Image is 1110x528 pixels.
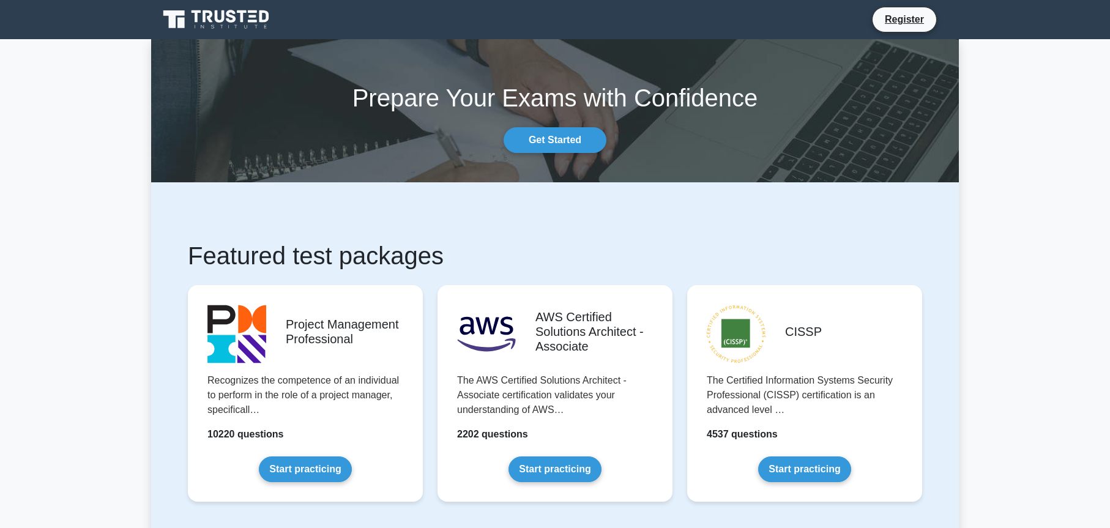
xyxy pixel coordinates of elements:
h1: Featured test packages [188,241,922,270]
a: Start practicing [259,456,351,482]
a: Register [877,12,931,27]
h1: Prepare Your Exams with Confidence [151,83,959,113]
a: Start practicing [758,456,851,482]
a: Get Started [504,127,606,153]
a: Start practicing [508,456,601,482]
